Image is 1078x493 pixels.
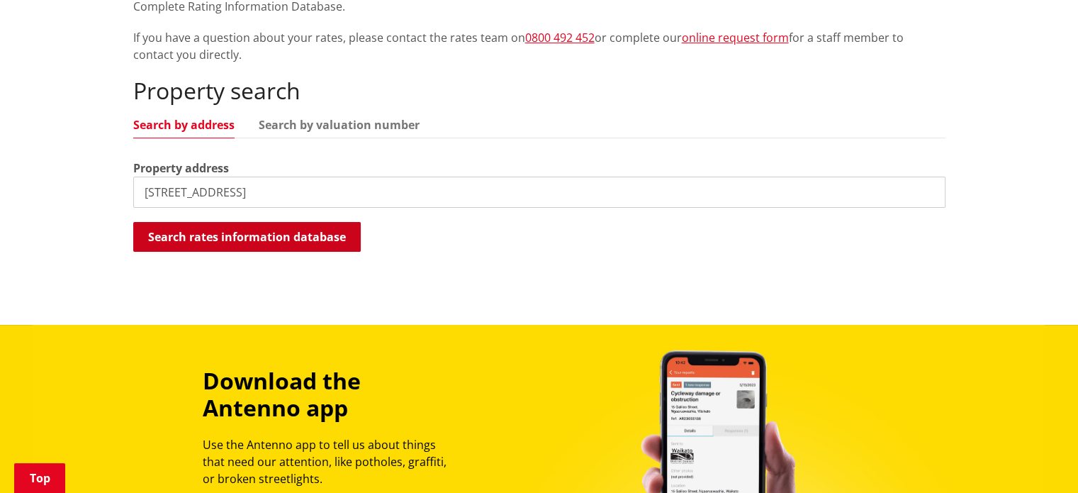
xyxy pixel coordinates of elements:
[133,77,945,104] h2: Property search
[133,222,361,252] button: Search rates information database
[133,29,945,63] p: If you have a question about your rates, please contact the rates team on or complete our for a s...
[259,119,420,131] a: Search by valuation number
[133,160,229,177] label: Property address
[133,119,235,131] a: Search by address
[14,463,65,493] a: Top
[133,177,945,208] input: e.g. Duke Street NGARUAWAHIA
[1013,433,1064,484] iframe: Messenger Launcher
[525,30,595,45] a: 0800 492 452
[203,436,459,487] p: Use the Antenno app to tell us about things that need our attention, like potholes, graffiti, or ...
[203,367,459,422] h3: Download the Antenno app
[682,30,789,45] a: online request form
